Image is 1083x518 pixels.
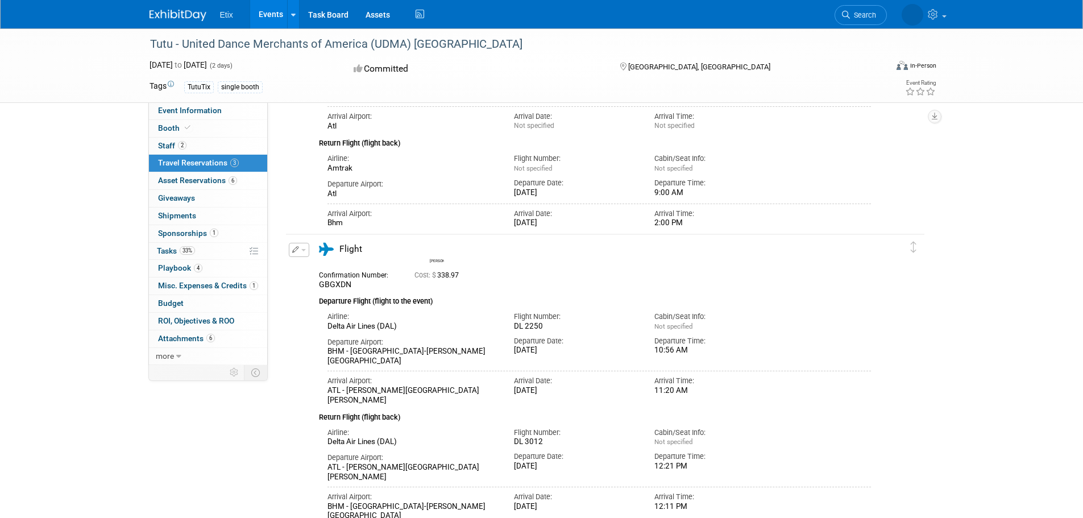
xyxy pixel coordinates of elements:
span: 338.97 [414,271,463,279]
div: Flight Number: [514,312,637,322]
div: Arrival Date: [514,111,637,122]
span: 3 [230,159,239,167]
div: Cabin/Seat Info: [654,154,778,164]
div: 12:11 PM [654,502,778,512]
div: Arrival Airport: [327,111,497,122]
span: [DATE] [DATE] [150,60,207,69]
div: Departure Time: [654,451,778,462]
div: 2:00 PM [654,218,778,228]
div: Arrival Date: [514,492,637,502]
div: Departure Airport: [327,337,497,347]
div: [DATE] [514,218,637,228]
span: Flight [339,244,362,254]
div: Arrival Time: [654,209,778,219]
span: Not specified [654,438,692,446]
span: more [156,351,174,360]
div: Bhm [327,218,497,228]
i: Booth reservation complete [185,125,190,131]
a: Attachments6 [149,330,267,347]
div: Arrival Airport: [327,376,497,386]
div: DL 2250 [514,322,637,331]
div: ATL - [PERSON_NAME][GEOGRAPHIC_DATA][PERSON_NAME] [327,463,497,482]
span: Misc. Expenses & Credits [158,281,258,290]
span: Giveaways [158,193,195,202]
div: DL 3012 [514,437,637,447]
div: BHM - [GEOGRAPHIC_DATA]-[PERSON_NAME][GEOGRAPHIC_DATA] [327,347,497,366]
span: Cost: $ [414,271,437,279]
div: Airline: [327,312,497,322]
span: Shipments [158,211,196,220]
div: ATL - [PERSON_NAME][GEOGRAPHIC_DATA][PERSON_NAME] [327,386,497,405]
span: 1 [210,229,218,237]
span: 2 [178,141,186,150]
span: Event Information [158,106,222,115]
span: 6 [229,176,237,185]
div: In-Person [910,61,936,70]
div: Departure Date: [514,336,637,346]
span: Search [850,11,876,19]
span: to [173,60,184,69]
div: [DATE] [514,462,637,471]
div: Not specified [654,122,778,130]
a: Misc. Expenses & Credits1 [149,277,267,295]
div: Return Flight (flight back) [319,131,872,149]
div: 12:21 PM [654,462,778,471]
div: Delta Air Lines (DAL) [327,322,497,331]
div: Arrival Airport: [327,209,497,219]
div: Departure Flight (flight to the event) [319,290,872,307]
div: Not specified [514,122,637,130]
div: 11:20 AM [654,386,778,396]
div: Tutu - United Dance Merchants of America (UDMA) [GEOGRAPHIC_DATA] [146,34,870,55]
div: Event Rating [905,80,936,86]
img: ExhibitDay [150,10,206,21]
span: Staff [158,141,186,150]
div: Arrival Time: [654,111,778,122]
div: Airline: [327,154,497,164]
td: Personalize Event Tab Strip [225,365,244,380]
a: Playbook4 [149,260,267,277]
i: Click and drag to move item [911,242,916,253]
span: 33% [180,246,195,255]
span: Etix [220,10,233,19]
span: GBGXDN [319,280,351,289]
span: Travel Reservations [158,158,239,167]
div: 9:00 AM [654,188,778,198]
div: Atl [327,122,497,131]
span: Budget [158,299,184,308]
a: Asset Reservations6 [149,172,267,189]
img: Lakisha Cooper [430,241,446,257]
span: Playbook [158,263,202,272]
div: Arrival Date: [514,376,637,386]
a: Event Information [149,102,267,119]
span: (2 days) [209,62,233,69]
a: Travel Reservations3 [149,155,267,172]
div: Departure Time: [654,178,778,188]
div: Arrival Airport: [327,492,497,502]
div: Cabin/Seat Info: [654,428,778,438]
a: Staff2 [149,138,267,155]
a: Shipments [149,208,267,225]
span: Tasks [157,246,195,255]
div: Airline: [327,428,497,438]
td: Tags [150,80,174,93]
div: TutuTix [184,81,214,93]
span: Not specified [654,322,692,330]
div: Departure Time: [654,336,778,346]
img: Lakisha Cooper [902,4,923,26]
span: Booth [158,123,193,132]
div: Arrival Time: [654,492,778,502]
div: Departure Airport: [327,453,497,463]
div: [DATE] [514,346,637,355]
a: Budget [149,295,267,312]
a: ROI, Objectives & ROO [149,313,267,330]
a: Giveaways [149,190,267,207]
div: Committed [350,59,601,79]
div: Amtrak [327,164,497,173]
span: 4 [194,264,202,272]
div: Departure Airport: [327,179,497,189]
div: [DATE] [514,188,637,198]
div: Departure Date: [514,451,637,462]
a: Sponsorships1 [149,225,267,242]
div: Confirmation Number: [319,268,397,280]
div: Arrival Date: [514,209,637,219]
